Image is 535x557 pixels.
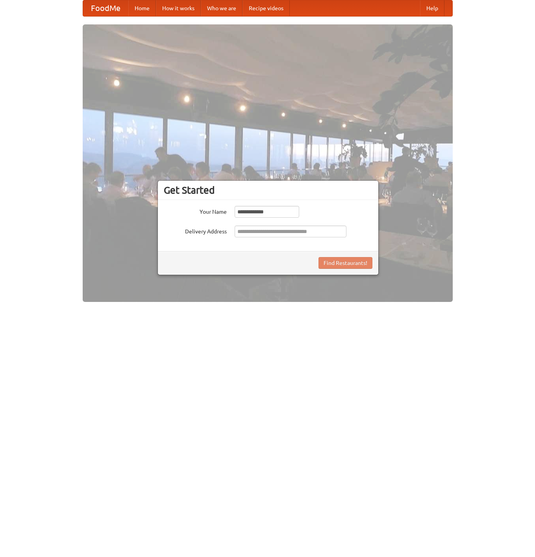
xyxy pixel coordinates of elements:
[201,0,243,16] a: Who we are
[164,206,227,216] label: Your Name
[420,0,444,16] a: Help
[156,0,201,16] a: How it works
[164,184,372,196] h3: Get Started
[128,0,156,16] a: Home
[83,0,128,16] a: FoodMe
[318,257,372,269] button: Find Restaurants!
[243,0,290,16] a: Recipe videos
[164,226,227,235] label: Delivery Address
